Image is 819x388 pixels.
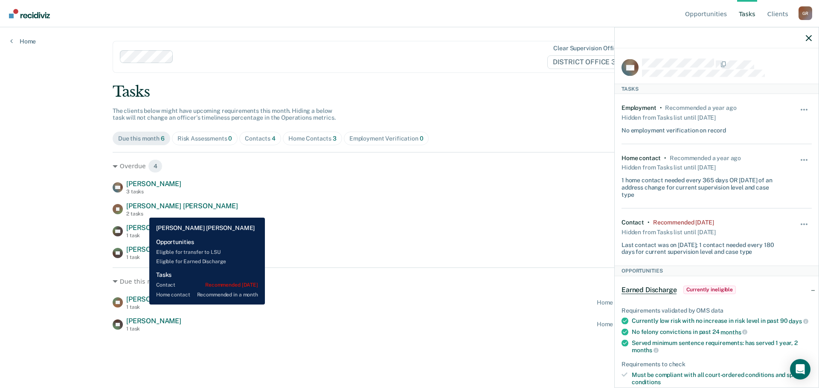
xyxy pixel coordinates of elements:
[547,55,628,69] span: DISTRICT OFFICE 3
[126,304,181,310] div: 1 task
[126,245,181,253] span: [PERSON_NAME]
[632,378,661,385] span: conditions
[126,189,181,195] div: 3 tasks
[622,238,780,256] div: Last contact was on [DATE]; 1 contact needed every 180 days for current supervision level and cas...
[10,37,36,45] a: Home
[632,328,812,336] div: No felony convictions in past 24
[148,159,163,173] span: 4
[653,218,714,226] div: Recommended 9 months ago
[126,180,181,188] span: [PERSON_NAME]
[615,276,819,303] div: Earned DischargeCurrently ineligible
[615,266,819,276] div: Opportunities
[113,275,706,288] div: Due this month
[622,104,656,111] div: Employment
[632,371,812,385] div: Must be compliant with all court-ordered conditions and special
[597,321,706,328] div: Home contact recommended in a month
[683,285,736,294] span: Currently ineligible
[113,83,706,101] div: Tasks
[648,218,650,226] div: •
[615,83,819,94] div: Tasks
[632,317,812,325] div: Currently low risk with no increase in risk level in past 90
[126,317,181,325] span: [PERSON_NAME]
[161,135,165,142] span: 6
[799,6,812,20] div: G R
[664,154,666,161] div: •
[622,161,716,173] div: Hidden from Tasks list until [DATE]
[126,233,181,239] div: 1 task
[272,135,276,142] span: 4
[126,254,181,260] div: 1 task
[113,159,706,173] div: Overdue
[799,6,812,20] button: Profile dropdown button
[789,318,808,325] span: days
[622,285,677,294] span: Earned Discharge
[553,45,626,52] div: Clear supervision officers
[228,135,232,142] span: 0
[622,218,644,226] div: Contact
[622,226,716,238] div: Hidden from Tasks list until [DATE]
[333,135,337,142] span: 3
[622,123,726,134] div: No employment verification on record
[245,135,276,142] div: Contacts
[622,360,812,368] div: Requirements to check
[126,295,181,303] span: [PERSON_NAME]
[622,173,780,198] div: 1 home contact needed every 365 days OR [DATE] of an address change for current supervision level...
[597,299,706,306] div: Home contact recommended in a month
[126,211,238,217] div: 2 tasks
[126,326,181,332] div: 1 task
[720,328,747,335] span: months
[113,107,336,121] span: The clients below might have upcoming requirements this month. Hiding a below task will not chang...
[177,135,232,142] div: Risk Assessments
[349,135,424,142] div: Employment Verification
[622,307,812,314] div: Requirements validated by OMS data
[632,347,659,354] span: months
[660,104,662,111] div: •
[670,154,741,161] div: Recommended a year ago
[169,275,183,288] span: 2
[126,202,238,210] span: [PERSON_NAME] [PERSON_NAME]
[622,111,716,123] div: Hidden from Tasks list until [DATE]
[622,154,661,161] div: Home contact
[126,224,181,232] span: [PERSON_NAME]
[9,9,50,18] img: Recidiviz
[118,135,165,142] div: Due this month
[790,359,810,379] div: Open Intercom Messenger
[665,104,736,111] div: Recommended a year ago
[288,135,337,142] div: Home Contacts
[420,135,424,142] span: 0
[632,339,812,354] div: Served minimum sentence requirements: has served 1 year, 2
